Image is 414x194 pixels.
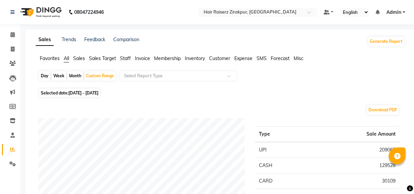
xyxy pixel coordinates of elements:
td: CARD [255,173,308,189]
span: Misc [294,55,303,61]
span: Forecast [271,55,290,61]
span: All [64,55,69,61]
td: 209067 [308,142,400,158]
th: Type [255,127,308,142]
td: UPI [255,142,308,158]
div: Custom Range [84,71,116,81]
td: 30109 [308,173,400,189]
span: Sales Target [89,55,116,61]
a: Feedback [84,36,105,43]
span: [DATE] - [DATE] [68,90,98,95]
a: Trends [62,36,76,43]
button: Generate Report [368,37,404,46]
b: 08047224946 [74,3,104,22]
div: Day [39,71,50,81]
span: SMS [257,55,267,61]
iframe: chat widget [386,167,407,187]
span: Favorites [40,55,60,61]
div: Month [67,71,83,81]
span: Membership [154,55,181,61]
span: Staff [120,55,131,61]
span: Customer [209,55,230,61]
button: Download PDF [367,105,399,115]
a: Sales [36,34,54,46]
span: Inventory [185,55,205,61]
th: Sale Amount [308,127,400,142]
span: Selected date: [39,89,100,97]
span: Invoice [135,55,150,61]
span: Expense [234,55,253,61]
span: Admin [386,9,401,16]
td: 129528 [308,158,400,173]
img: logo [17,3,63,22]
a: Comparison [113,36,139,43]
span: Sales [73,55,85,61]
td: CASH [255,158,308,173]
div: Week [52,71,66,81]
